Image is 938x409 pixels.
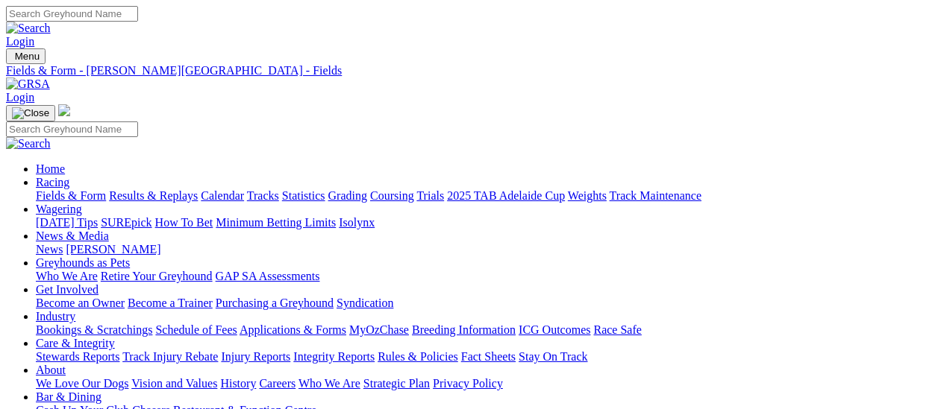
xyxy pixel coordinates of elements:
div: Greyhounds as Pets [36,270,932,283]
a: Race Safe [593,323,641,336]
a: News [36,243,63,256]
a: [PERSON_NAME] [66,243,160,256]
a: History [220,377,256,390]
a: We Love Our Dogs [36,377,128,390]
div: Wagering [36,216,932,229]
a: GAP SA Assessments [216,270,320,282]
a: Trials [416,189,444,202]
a: Calendar [201,189,244,202]
a: Stewards Reports [36,350,119,363]
a: ICG Outcomes [519,323,590,336]
a: How To Bet [155,216,213,229]
a: Isolynx [339,216,375,229]
a: Retire Your Greyhound [101,270,213,282]
a: 2025 TAB Adelaide Cup [447,189,565,202]
a: Applications & Forms [240,323,346,336]
a: Racing [36,176,69,188]
a: SUREpick [101,216,151,229]
div: About [36,377,932,390]
a: Home [36,162,65,175]
a: Privacy Policy [433,377,503,390]
a: Who We Are [298,377,360,390]
a: Wagering [36,203,82,215]
img: Search [6,137,51,150]
a: Become a Trainer [128,297,213,309]
a: Who We Are [36,270,98,282]
a: Bar & Dining [36,390,101,403]
a: Track Injury Rebate [122,350,218,363]
a: News & Media [36,229,109,242]
button: Toggle navigation [6,105,55,121]
a: Weights [568,189,607,202]
a: Tracks [247,189,279,202]
a: Purchasing a Greyhound [216,297,334,309]
button: Toggle navigation [6,48,46,64]
img: logo-grsa-white.png [58,104,70,116]
a: Login [6,35,34,48]
a: Care & Integrity [36,337,115,349]
a: Careers [259,377,296,390]
a: Get Involved [36,283,99,296]
span: Menu [15,51,40,62]
a: Greyhounds as Pets [36,256,130,269]
a: Results & Replays [109,189,198,202]
input: Search [6,6,138,22]
a: Bookings & Scratchings [36,323,152,336]
a: [DATE] Tips [36,216,98,229]
a: Fields & Form - [PERSON_NAME][GEOGRAPHIC_DATA] - Fields [6,64,932,77]
div: Get Involved [36,297,932,310]
a: Become an Owner [36,297,125,309]
div: Racing [36,189,932,203]
a: About [36,364,66,376]
a: Rules & Policies [378,350,458,363]
a: Minimum Betting Limits [216,216,336,229]
a: Breeding Information [412,323,516,336]
div: Care & Integrity [36,350,932,364]
img: Close [12,107,49,119]
a: Grading [328,189,367,202]
img: Search [6,22,51,35]
a: Injury Reports [221,350,290,363]
a: Stay On Track [519,350,587,363]
div: News & Media [36,243,932,256]
a: Integrity Reports [293,350,375,363]
a: Strategic Plan [363,377,430,390]
a: Track Maintenance [610,189,701,202]
a: Industry [36,310,75,323]
input: Search [6,121,138,137]
img: GRSA [6,77,50,91]
a: Login [6,91,34,104]
a: MyOzChase [349,323,409,336]
a: Statistics [282,189,325,202]
a: Coursing [370,189,414,202]
a: Fact Sheets [461,350,516,363]
a: Fields & Form [36,189,106,202]
div: Industry [36,323,932,337]
a: Syndication [337,297,393,309]
a: Vision and Values [131,377,217,390]
a: Schedule of Fees [155,323,237,336]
